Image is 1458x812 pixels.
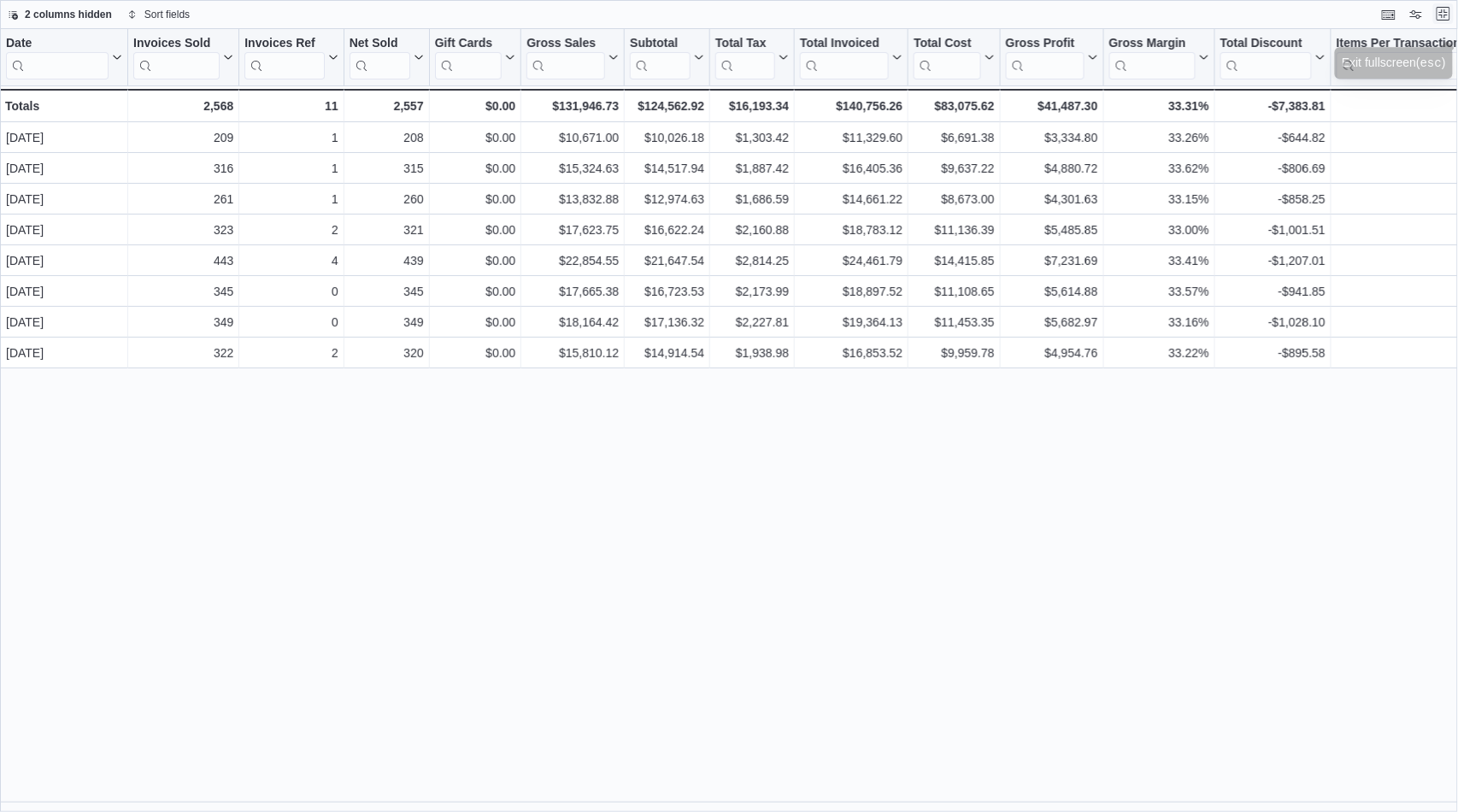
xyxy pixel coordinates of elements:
span: 2 columns hidden [25,8,112,21]
div: $5,614.88 [1006,281,1098,302]
div: $13,832.88 [526,189,619,209]
div: $16,193.34 [715,96,789,116]
div: Gross Profit [1006,36,1085,79]
button: Gross Profit [1006,36,1098,79]
div: 33.57% [1109,281,1209,302]
div: Total Discount [1220,36,1312,79]
div: $140,756.26 [800,96,902,116]
div: -$858.25 [1220,189,1326,209]
div: -$1,001.51 [1220,220,1326,240]
button: Total Cost [914,36,994,79]
div: $9,959.78 [914,343,994,363]
div: $0.00 [435,127,516,148]
div: 2 [244,343,338,363]
div: [DATE] [6,312,122,332]
div: $14,661.22 [800,189,902,209]
div: 321 [350,220,424,240]
div: $14,415.85 [914,250,994,271]
button: Net Sold [350,36,424,79]
div: $16,723.53 [630,281,704,302]
div: $4,880.72 [1006,158,1098,179]
div: Total Invoiced [800,36,889,79]
div: $19,364.13 [800,312,902,332]
div: [DATE] [6,220,122,240]
button: Subtotal [630,36,704,79]
div: $8,673.00 [914,189,994,209]
button: Gift Cards [435,36,516,79]
div: 209 [133,127,233,148]
div: $10,026.18 [630,127,704,148]
div: 439 [350,250,424,271]
div: -$806.69 [1220,158,1326,179]
div: $0.00 [435,96,516,116]
div: Gross Sales [526,36,605,79]
div: Total Cost [914,36,980,79]
div: $9,637.22 [914,158,994,179]
button: Total Discount [1220,36,1326,79]
div: 443 [133,250,233,271]
div: $16,622.24 [630,220,704,240]
div: -$7,383.81 [1220,96,1326,116]
div: Total Discount [1220,36,1312,52]
div: 315 [350,158,424,179]
div: $18,783.12 [800,220,902,240]
div: $14,517.94 [630,158,704,179]
div: 349 [350,312,424,332]
div: Subtotal [630,36,691,79]
div: $3,334.80 [1006,127,1098,148]
div: 260 [350,189,424,209]
div: $1,938.98 [715,343,789,363]
div: $0.00 [435,158,516,179]
div: Subtotal [630,36,691,52]
div: [DATE] [6,127,122,148]
div: 2 [244,220,338,240]
div: Invoices Sold [133,36,220,52]
div: $18,164.42 [526,312,619,332]
div: 33.15% [1109,189,1209,209]
div: 345 [133,281,233,302]
div: Exit fullscreen ( ) [1342,45,1446,63]
div: $2,227.81 [715,312,789,332]
button: Display options [1406,4,1426,25]
div: 316 [133,158,233,179]
div: -$895.58 [1220,343,1326,363]
div: $15,810.12 [526,343,619,363]
button: Gross Margin [1109,36,1209,79]
div: Net Sold [350,36,410,52]
div: $0.00 [435,220,516,240]
button: Total Invoiced [800,36,902,79]
div: 11 [244,96,338,116]
div: $0.00 [435,312,516,332]
div: $124,562.92 [630,96,704,116]
button: 2 columns hidden [1,4,119,25]
div: 261 [133,189,233,209]
div: 0 [244,312,338,332]
button: Total Tax [715,36,789,79]
button: Keyboard shortcuts [1379,4,1399,25]
div: 33.16% [1109,312,1209,332]
div: 33.00% [1109,220,1209,240]
div: $2,814.25 [715,250,789,271]
div: $4,301.63 [1006,189,1098,209]
div: $4,954.76 [1006,343,1098,363]
div: Gross Profit [1006,36,1085,52]
div: Invoices Ref [244,36,324,79]
div: [DATE] [6,281,122,302]
div: $22,854.55 [526,250,619,271]
div: 320 [350,343,424,363]
div: Invoices Ref [244,36,324,52]
div: Total Cost [914,36,980,52]
div: -$644.82 [1220,127,1326,148]
div: $7,231.69 [1006,250,1098,271]
button: Date [6,36,122,79]
kbd: esc [1420,48,1442,62]
div: $17,623.75 [526,220,619,240]
div: Gift Cards [435,36,503,52]
div: [DATE] [6,250,122,271]
div: $11,136.39 [914,220,994,240]
div: -$1,028.10 [1220,312,1326,332]
div: $131,946.73 [526,96,619,116]
button: Invoices Sold [133,36,233,79]
div: 4 [244,250,338,271]
div: Totals [5,96,122,116]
